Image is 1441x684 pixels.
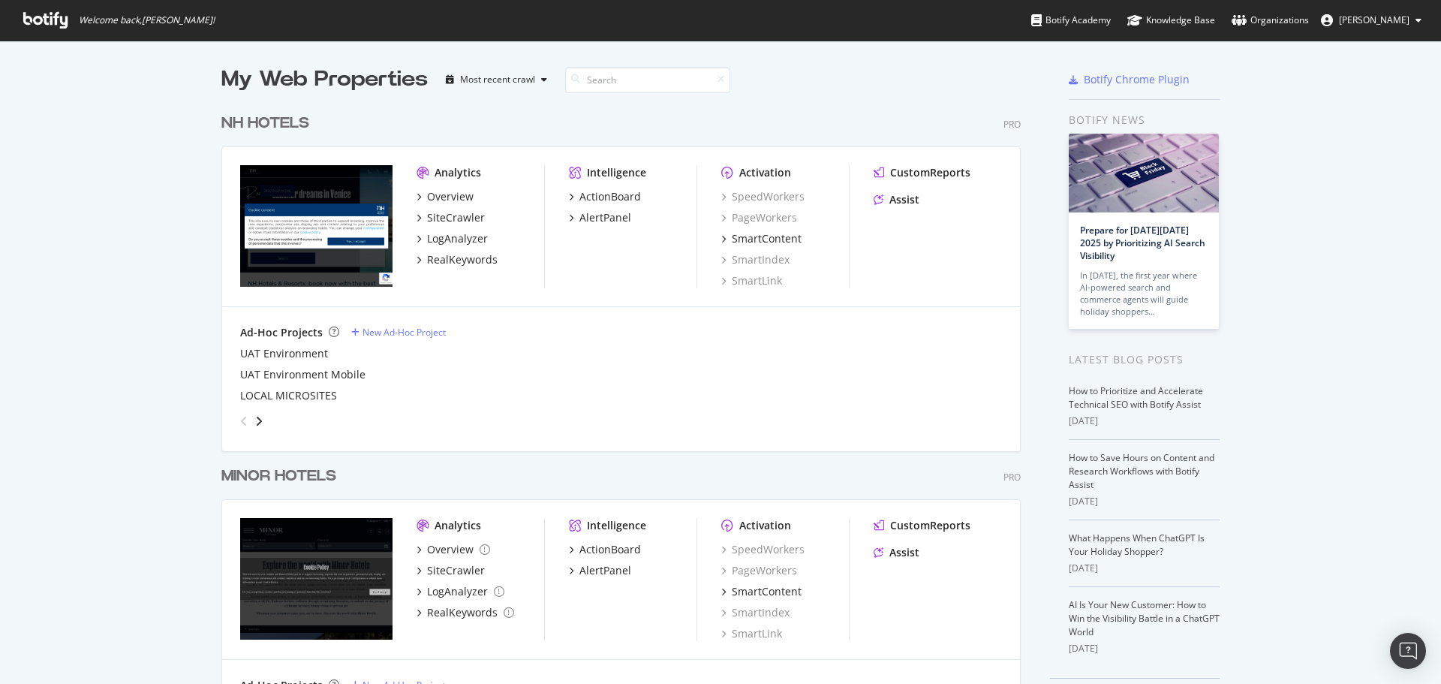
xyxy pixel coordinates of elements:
div: MINOR HOTELS [221,466,336,487]
div: Knowledge Base [1127,13,1215,28]
div: Pro [1003,471,1021,484]
div: In [DATE], the first year where AI-powered search and commerce agents will guide holiday shoppers… [1080,270,1208,318]
div: New Ad-Hoc Project [363,326,446,339]
div: AlertPanel [579,563,631,578]
a: SmartLink [721,273,782,288]
a: How to Save Hours on Content and Research Workflows with Botify Assist [1069,451,1214,491]
a: ActionBoard [569,189,641,204]
div: LogAnalyzer [427,231,488,246]
div: Open Intercom Messenger [1390,633,1426,669]
div: Ad-Hoc Projects [240,325,323,340]
a: New Ad-Hoc Project [351,326,446,339]
a: Overview [417,542,490,557]
button: [PERSON_NAME] [1309,8,1433,32]
div: CustomReports [890,165,970,180]
div: SiteCrawler [427,210,485,225]
div: Most recent crawl [460,75,535,84]
div: LogAnalyzer [427,584,488,599]
a: AlertPanel [569,210,631,225]
a: Assist [874,192,919,207]
div: ActionBoard [579,542,641,557]
a: LogAnalyzer [417,584,504,599]
a: SmartContent [721,231,802,246]
a: ActionBoard [569,542,641,557]
div: CustomReports [890,518,970,533]
div: SmartContent [732,584,802,599]
div: Assist [889,192,919,207]
a: SmartIndex [721,605,790,620]
div: Analytics [435,165,481,180]
div: [DATE] [1069,414,1220,428]
div: SmartContent [732,231,802,246]
a: LOCAL MICROSITES [240,388,337,403]
div: [DATE] [1069,562,1220,575]
div: angle-left [234,409,254,433]
div: ActionBoard [579,189,641,204]
a: How to Prioritize and Accelerate Technical SEO with Botify Assist [1069,384,1203,411]
a: RealKeywords [417,252,498,267]
a: PageWorkers [721,210,797,225]
div: SiteCrawler [427,563,485,578]
a: SmartContent [721,584,802,599]
a: CustomReports [874,518,970,533]
div: Botify news [1069,112,1220,128]
div: Botify Chrome Plugin [1084,72,1190,87]
a: Assist [874,545,919,560]
div: Latest Blog Posts [1069,351,1220,368]
a: Prepare for [DATE][DATE] 2025 by Prioritizing AI Search Visibility [1080,224,1205,262]
button: Most recent crawl [440,68,553,92]
a: MINOR HOTELS [221,466,342,487]
a: SmartIndex [721,252,790,267]
div: Organizations [1232,13,1309,28]
div: angle-right [254,414,264,429]
div: Analytics [435,518,481,533]
div: RealKeywords [427,252,498,267]
a: PageWorkers [721,563,797,578]
div: [DATE] [1069,642,1220,655]
img: www.nh-hotels.com [240,165,393,287]
a: UAT Environment [240,346,328,361]
img: Prepare for Black Friday 2025 by Prioritizing AI Search Visibility [1069,134,1219,212]
a: SpeedWorkers [721,189,805,204]
div: Overview [427,542,474,557]
div: Intelligence [587,165,646,180]
div: RealKeywords [427,605,498,620]
a: UAT Environment Mobile [240,367,366,382]
a: SmartLink [721,626,782,641]
div: Botify Academy [1031,13,1111,28]
a: SiteCrawler [417,563,485,578]
div: NH HOTELS [221,113,309,134]
a: CustomReports [874,165,970,180]
div: My Web Properties [221,65,428,95]
img: https://www.minorhotels.com [240,518,393,640]
div: Activation [739,518,791,533]
div: Overview [427,189,474,204]
a: Overview [417,189,474,204]
a: SiteCrawler [417,210,485,225]
a: What Happens When ChatGPT Is Your Holiday Shopper? [1069,532,1205,558]
div: Assist [889,545,919,560]
a: AlertPanel [569,563,631,578]
span: Ruth Franco [1339,14,1409,26]
a: NH HOTELS [221,113,315,134]
a: SpeedWorkers [721,542,805,557]
span: Welcome back, [PERSON_NAME] ! [79,14,215,26]
a: Botify Chrome Plugin [1069,72,1190,87]
input: Search [565,67,730,93]
div: AlertPanel [579,210,631,225]
div: [DATE] [1069,495,1220,508]
a: LogAnalyzer [417,231,488,246]
div: Activation [739,165,791,180]
a: RealKeywords [417,605,514,620]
